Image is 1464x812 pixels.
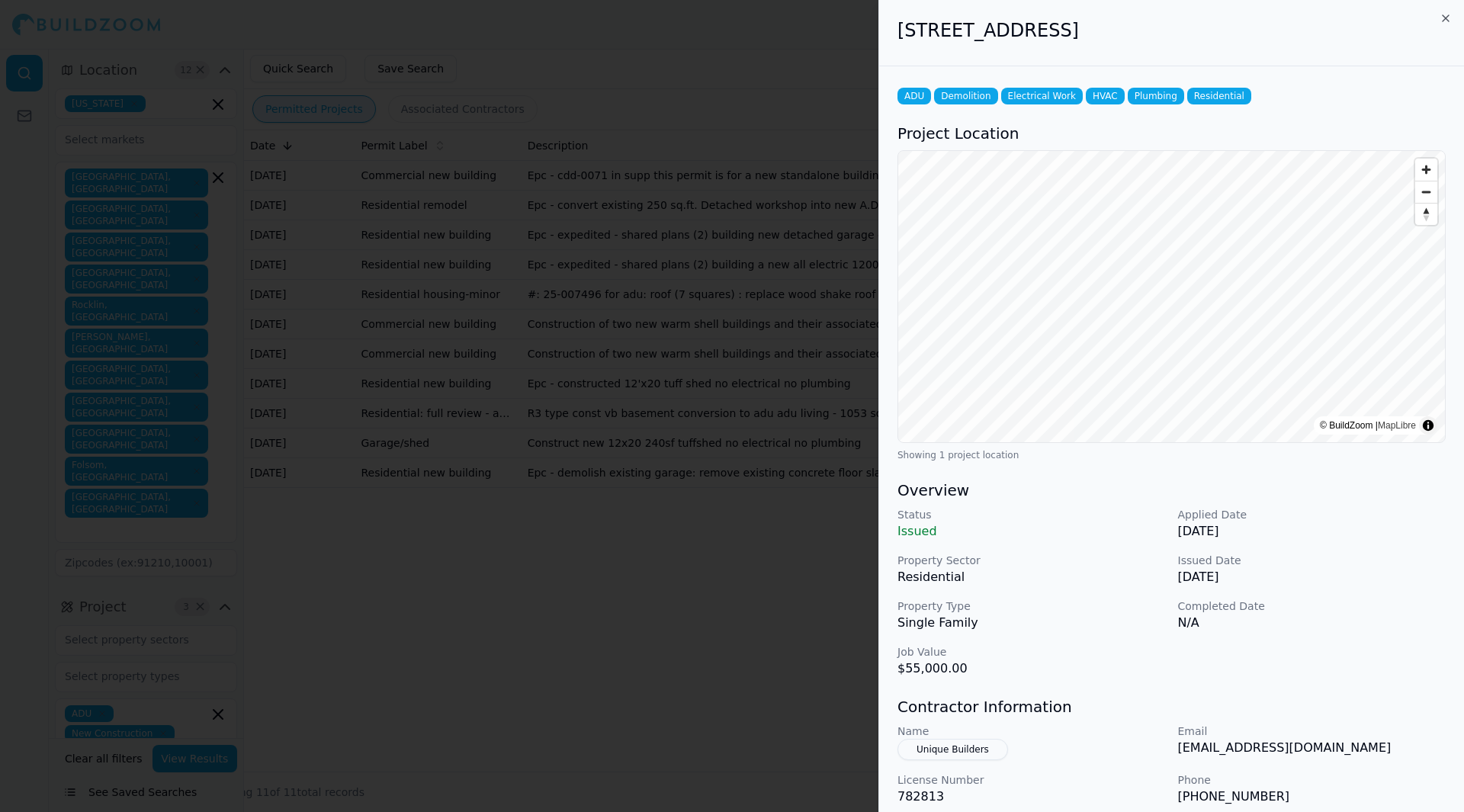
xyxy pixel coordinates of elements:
[1178,724,1446,739] p: Email
[1178,507,1446,522] p: Applied Date
[897,480,1446,501] h3: Overview
[1178,788,1446,806] p: [PHONE_NUMBER]
[1001,88,1083,104] span: Electrical Work
[897,449,1446,461] div: Showing 1 project location
[897,614,1166,632] p: Single Family
[1128,88,1184,104] span: Plumbing
[897,18,1446,43] h2: [STREET_ADDRESS]
[1178,772,1446,788] p: Phone
[1178,614,1446,632] p: N/A
[897,724,1166,739] p: Name
[897,599,1166,614] p: Property Type
[898,151,1445,442] canvas: Map
[897,507,1166,522] p: Status
[897,772,1166,788] p: License Number
[1178,568,1446,586] p: [DATE]
[1178,739,1446,757] p: [EMAIL_ADDRESS][DOMAIN_NAME]
[1415,181,1437,203] button: Zoom out
[897,123,1446,144] h3: Project Location
[1178,553,1446,568] p: Issued Date
[897,739,1008,760] button: Unique Builders
[1178,522,1446,541] p: [DATE]
[897,88,931,104] span: ADU
[1086,88,1125,104] span: HVAC
[897,644,1166,660] p: Job Value
[897,788,1166,806] p: 782813
[1419,416,1437,435] summary: Toggle attribution
[1415,203,1437,225] button: Reset bearing to north
[897,660,1166,678] p: $55,000.00
[934,88,997,104] span: Demolition
[1178,599,1446,614] p: Completed Date
[1320,418,1416,433] div: © BuildZoom |
[1415,159,1437,181] button: Zoom in
[1378,420,1416,431] a: MapLibre
[897,522,1166,541] p: Issued
[1187,88,1251,104] span: Residential
[897,696,1446,717] h3: Contractor Information
[897,568,1166,586] p: Residential
[897,553,1166,568] p: Property Sector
